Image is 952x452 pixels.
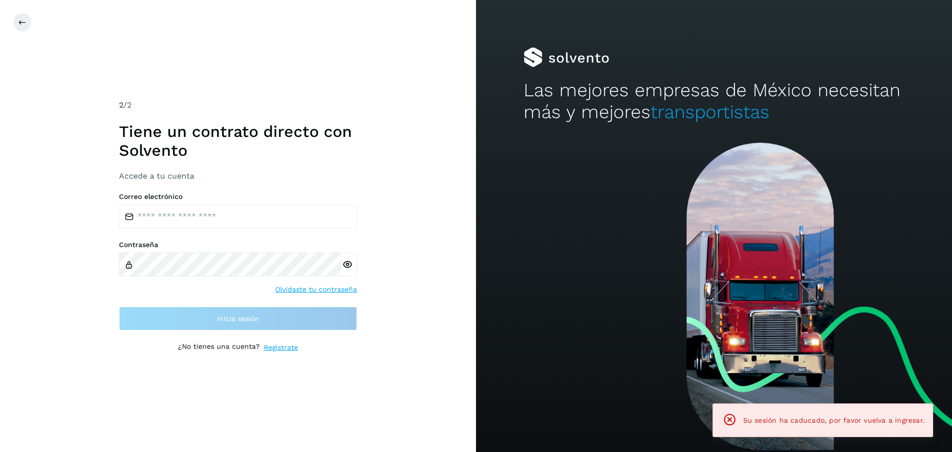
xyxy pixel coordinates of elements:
h1: Tiene un contrato directo con Solvento [119,122,357,160]
button: Inicia sesión [119,307,357,330]
span: 2 [119,100,123,110]
label: Contraseña [119,241,357,249]
h2: Las mejores empresas de México necesitan más y mejores [524,79,904,124]
span: Inicia sesión [217,315,259,322]
label: Correo electrónico [119,193,357,201]
div: /2 [119,99,357,111]
span: Su sesión ha caducado, por favor vuelva a ingresar. [743,416,925,424]
h3: Accede a tu cuenta [119,171,357,181]
a: Regístrate [264,342,298,353]
p: ¿No tienes una cuenta? [178,342,260,353]
a: Olvidaste tu contraseña [275,284,357,295]
span: transportistas [651,101,770,123]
